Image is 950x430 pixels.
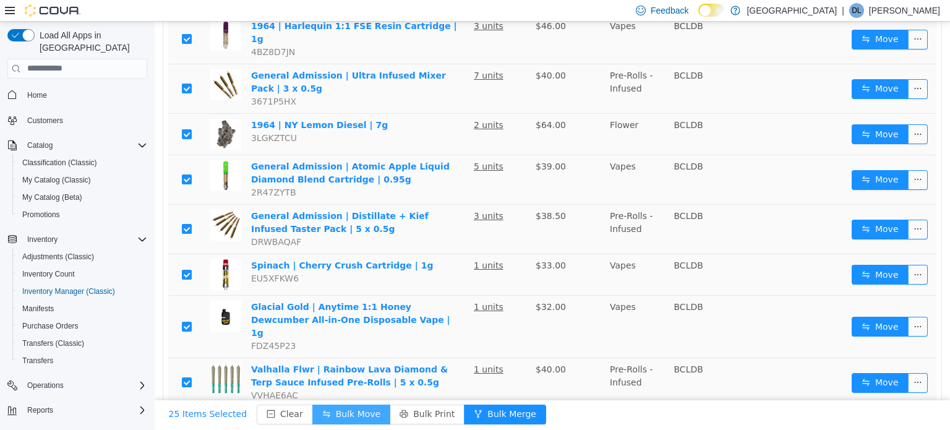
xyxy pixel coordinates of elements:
[96,98,233,108] a: 1964 | NY Lemon Diesel | 7g
[56,342,87,372] img: Valhalla Flwr | Rainbow Lava Diamond & Terp Sauce Infused Pre-Rolls | 5 x 0.5g hero shot
[22,158,97,168] span: Classification (Classic)
[319,239,349,249] u: 1 units
[17,207,147,222] span: Promotions
[520,280,549,290] span: BCLDB
[27,381,64,390] span: Operations
[2,231,152,248] button: Inventory
[17,190,87,205] a: My Catalog (Beta)
[96,189,274,212] a: General Admission | Distillate + Kief Infused Taster Pack | 5 x 0.5g
[2,111,152,129] button: Customers
[450,233,515,274] td: Vapes
[12,248,152,265] button: Adjustments (Classic)
[849,3,864,18] div: Dayle Lewis
[319,140,349,150] u: 5 units
[450,43,515,92] td: Pre-Rolls - Infused
[22,269,75,279] span: Inventory Count
[12,335,152,352] button: Transfers (Classic)
[4,383,103,403] button: 25 Items Selected
[22,356,53,366] span: Transfers
[698,4,724,17] input: Dark Mode
[381,49,411,59] span: $40.00
[381,239,411,249] span: $33.00
[22,138,58,153] button: Catalog
[22,87,147,103] span: Home
[96,369,143,379] span: VVHAE6AC
[2,377,152,394] button: Operations
[17,207,65,222] a: Promotions
[96,25,140,35] span: 4BZ8D7JN
[450,337,515,386] td: Pre-Rolls - Infused
[17,319,147,333] span: Purchase Orders
[96,215,147,225] span: DRWBAQAF
[520,189,549,199] span: BCLDB
[96,343,293,366] a: Valhalla Flwr | Rainbow Lava Diamond & Terp Sauce Infused Pre-Rolls | 5 x 0.5g
[17,267,80,282] a: Inventory Count
[753,243,773,263] button: icon: ellipsis
[17,301,59,316] a: Manifests
[27,405,53,415] span: Reports
[17,336,147,351] span: Transfers (Classic)
[381,280,411,290] span: $32.00
[17,284,120,299] a: Inventory Manager (Classic)
[319,98,349,108] u: 2 units
[27,140,53,150] span: Catalog
[697,295,754,315] button: icon: swapMove
[753,103,773,123] button: icon: ellipsis
[697,198,754,218] button: icon: swapMove
[17,353,58,368] a: Transfers
[27,234,58,244] span: Inventory
[697,8,754,28] button: icon: swapMove
[520,98,549,108] span: BCLDB
[12,189,152,206] button: My Catalog (Beta)
[17,284,147,299] span: Inventory Manager (Classic)
[520,343,549,353] span: BCLDB
[17,353,147,368] span: Transfers
[319,343,349,353] u: 1 units
[22,252,94,262] span: Adjustments (Classic)
[17,173,96,187] a: My Catalog (Classic)
[450,134,515,183] td: Vapes
[56,48,87,79] img: General Admission | Ultra Infused Mixer Pack | 3 x 0.5g hero shot
[22,113,147,128] span: Customers
[22,378,147,393] span: Operations
[381,98,411,108] span: $64.00
[22,403,58,418] button: Reports
[17,267,147,282] span: Inventory Count
[22,403,147,418] span: Reports
[309,383,392,403] button: icon: forkBulk Merge
[319,280,349,290] u: 1 units
[17,249,147,264] span: Adjustments (Classic)
[12,154,152,171] button: Classification (Classic)
[17,190,147,205] span: My Catalog (Beta)
[852,3,861,18] span: DL
[697,103,754,123] button: icon: swapMove
[96,140,295,163] a: General Admission | Atomic Apple Liquid Diamond Blend Cartridge | 0.95g
[22,192,82,202] span: My Catalog (Beta)
[17,336,89,351] a: Transfers (Classic)
[12,171,152,189] button: My Catalog (Classic)
[17,155,147,170] span: Classification (Classic)
[96,49,291,72] a: General Admission | Ultra Infused Mixer Pack | 3 x 0.5g
[56,279,87,310] img: Glacial Gold | Anytime 1:1 Honey Dewcumber All-in-One Disposable Vape | 1g hero shot
[842,3,844,18] p: |
[17,173,147,187] span: My Catalog (Classic)
[22,175,91,185] span: My Catalog (Classic)
[753,351,773,371] button: icon: ellipsis
[450,92,515,134] td: Flower
[12,317,152,335] button: Purchase Orders
[2,86,152,104] button: Home
[381,140,411,150] span: $39.00
[56,238,87,269] img: Spinach | Cherry Crush Cartridge | 1g hero shot
[450,183,515,233] td: Pre-Rolls - Infused
[96,252,144,262] span: EU5XFKW6
[520,49,549,59] span: BCLDB
[12,283,152,300] button: Inventory Manager (Classic)
[22,304,54,314] span: Manifests
[96,280,296,316] a: Glacial Gold | Anytime 1:1 Honey Dewcumber All-in-One Disposable Vape | 1g
[17,319,83,333] a: Purchase Orders
[12,300,152,317] button: Manifests
[22,88,52,103] a: Home
[158,383,236,403] button: icon: swapBulk Move
[12,206,152,223] button: Promotions
[520,239,549,249] span: BCLDB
